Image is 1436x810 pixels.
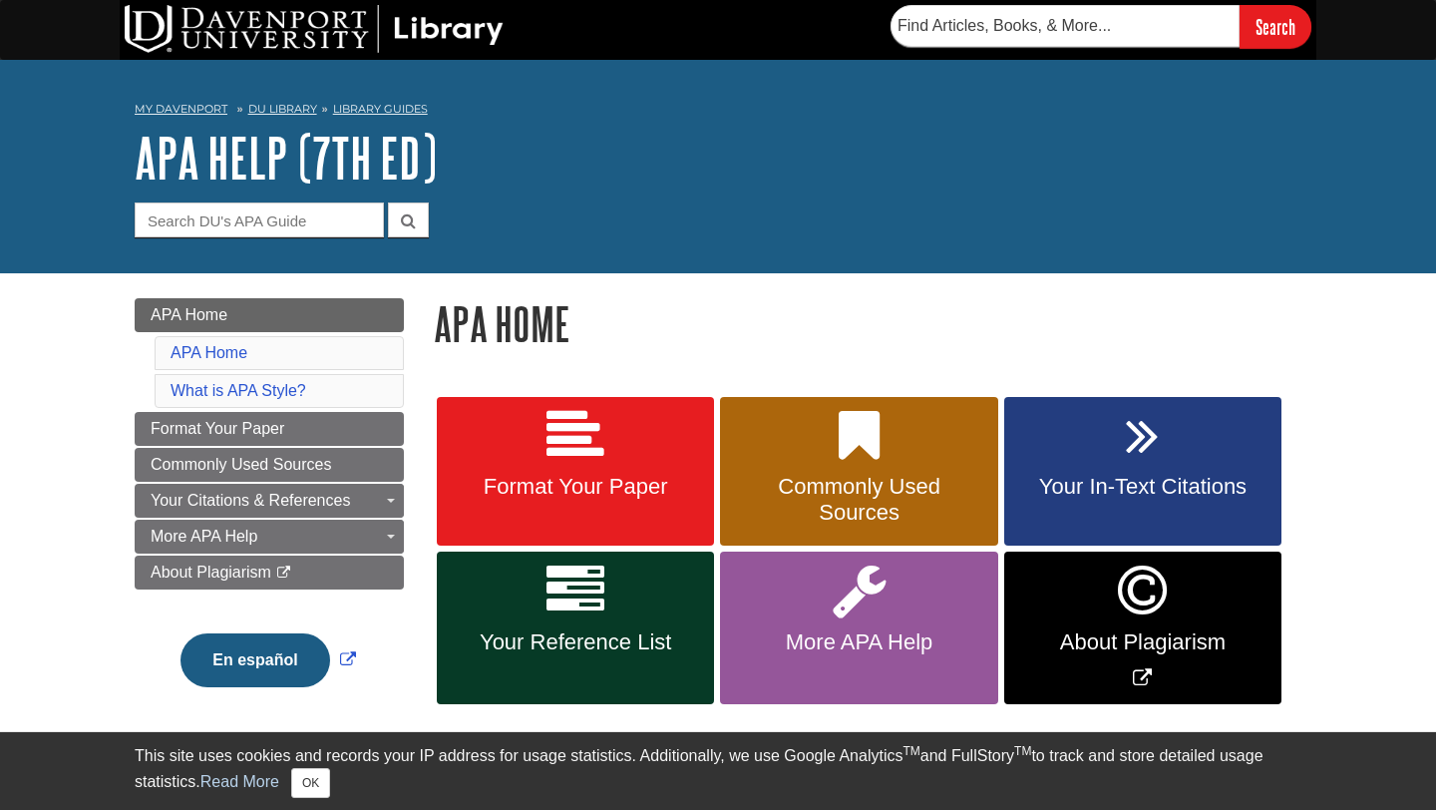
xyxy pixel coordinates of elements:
[333,102,428,116] a: Library Guides
[171,382,306,399] a: What is APA Style?
[135,520,404,554] a: More APA Help
[135,744,1301,798] div: This site uses cookies and records your IP address for usage statistics. Additionally, we use Goo...
[452,629,699,655] span: Your Reference List
[735,474,982,526] span: Commonly Used Sources
[135,202,384,237] input: Search DU's APA Guide
[151,528,257,545] span: More APA Help
[437,397,714,547] a: Format Your Paper
[1004,552,1281,704] a: Link opens in new window
[151,456,331,473] span: Commonly Used Sources
[1019,629,1266,655] span: About Plagiarism
[275,567,292,580] i: This link opens in a new window
[291,768,330,798] button: Close
[891,5,1240,47] input: Find Articles, Books, & More...
[1019,474,1266,500] span: Your In-Text Citations
[135,298,404,332] a: APA Home
[151,492,350,509] span: Your Citations & References
[135,556,404,590] a: About Plagiarism
[125,5,504,53] img: DU Library
[434,298,1301,349] h1: APA Home
[151,564,271,581] span: About Plagiarism
[437,552,714,704] a: Your Reference List
[735,629,982,655] span: More APA Help
[200,773,279,790] a: Read More
[1240,5,1311,48] input: Search
[135,412,404,446] a: Format Your Paper
[135,298,404,721] div: Guide Page Menu
[452,474,699,500] span: Format Your Paper
[151,306,227,323] span: APA Home
[135,101,227,118] a: My Davenport
[135,484,404,518] a: Your Citations & References
[248,102,317,116] a: DU Library
[180,633,329,687] button: En español
[151,420,284,437] span: Format Your Paper
[720,397,997,547] a: Commonly Used Sources
[176,651,360,668] a: Link opens in new window
[720,552,997,704] a: More APA Help
[902,744,919,758] sup: TM
[891,5,1311,48] form: Searches DU Library's articles, books, and more
[135,96,1301,128] nav: breadcrumb
[171,344,247,361] a: APA Home
[135,448,404,482] a: Commonly Used Sources
[1004,397,1281,547] a: Your In-Text Citations
[135,127,437,189] a: APA Help (7th Ed)
[1014,744,1031,758] sup: TM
